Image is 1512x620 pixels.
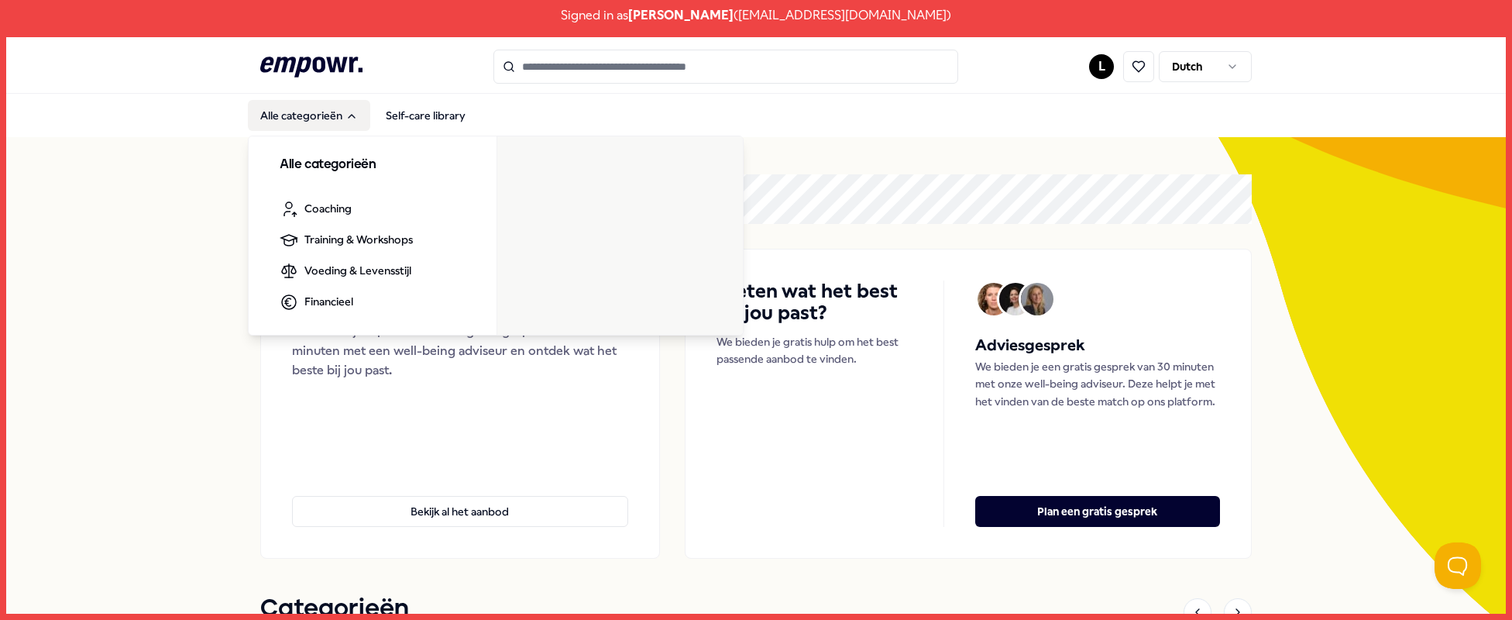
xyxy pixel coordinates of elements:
[280,155,466,175] h3: Alle categorieën
[248,100,478,131] nav: Main
[304,293,353,310] span: Financieel
[267,194,364,225] a: Coaching
[975,333,1220,358] h5: Adviesgesprek
[1435,542,1481,589] iframe: Help Scout Beacon - Open
[267,256,424,287] a: Voeding & Levensstijl
[628,5,734,26] span: [PERSON_NAME]
[292,321,628,381] div: Welkom bij Empowr. Plan een gratis gesprek van 30 minuten met een well-being adviseur en ontdek w...
[304,262,411,279] span: Voeding & Levensstijl
[975,358,1220,410] p: We bieden je een gratis gesprek van 30 minuten met onze well-being adviseur. Deze helpt je met he...
[292,471,628,527] a: Bekijk al het aanbod
[267,287,366,318] a: Financieel
[304,200,352,217] span: Coaching
[1021,283,1053,315] img: Avatar
[999,283,1032,315] img: Avatar
[373,100,478,131] a: Self-care library
[1089,54,1114,79] button: L
[975,496,1220,527] button: Plan een gratis gesprek
[249,136,744,336] div: Alle categorieën
[248,100,370,131] button: Alle categorieën
[978,283,1010,315] img: Avatar
[267,225,425,256] a: Training & Workshops
[493,50,958,84] input: Search for products, categories or subcategories
[292,496,628,527] button: Bekijk al het aanbod
[716,333,912,368] p: We bieden je gratis hulp om het best passende aanbod te vinden.
[716,281,912,324] h4: Weten wat het best bij jou past?
[304,231,413,248] span: Training & Workshops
